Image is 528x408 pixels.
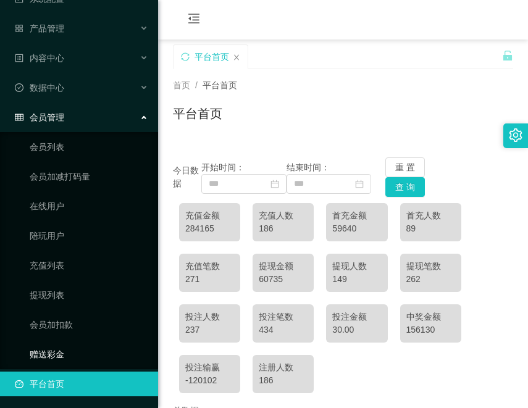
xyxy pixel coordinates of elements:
[406,260,455,273] div: 提现笔数
[15,113,23,122] i: 图标: table
[287,162,330,172] span: 结束时间：
[173,80,190,90] span: 首页
[385,157,425,177] button: 重 置
[332,260,381,273] div: 提现人数
[181,52,190,61] i: 图标: sync
[332,323,381,336] div: 30.00
[385,177,425,197] button: 查 询
[332,310,381,323] div: 投注金额
[185,310,234,323] div: 投注人数
[185,374,234,387] div: -120102
[15,53,64,63] span: 内容中心
[259,374,308,387] div: 186
[259,222,308,235] div: 186
[185,222,234,235] div: 284165
[30,342,148,367] a: 赠送彩金
[406,310,455,323] div: 中奖金额
[332,209,381,222] div: 首充金额
[30,223,148,248] a: 陪玩用户
[195,80,198,90] span: /
[259,209,308,222] div: 充值人数
[270,180,279,188] i: 图标: calendar
[259,323,308,336] div: 434
[173,1,215,40] i: 图标: menu-fold
[15,83,64,93] span: 数据中心
[185,260,234,273] div: 充值笔数
[502,50,513,61] i: 图标: unlock
[406,209,455,222] div: 首充人数
[355,180,364,188] i: 图标: calendar
[406,273,455,286] div: 262
[185,273,234,286] div: 271
[15,24,23,33] i: 图标: appstore-o
[185,361,234,374] div: 投注输赢
[15,83,23,92] i: 图标: check-circle-o
[203,80,237,90] span: 平台首页
[185,209,234,222] div: 充值金额
[201,162,245,172] span: 开始时间：
[406,222,455,235] div: 89
[173,164,201,190] div: 今日数据
[259,310,308,323] div: 投注笔数
[30,194,148,219] a: 在线用户
[15,372,148,396] a: 图标: dashboard平台首页
[406,323,455,336] div: 156130
[15,23,64,33] span: 产品管理
[509,128,522,142] i: 图标: setting
[30,164,148,189] a: 会员加减打码量
[332,273,381,286] div: 149
[332,222,381,235] div: 59640
[30,312,148,337] a: 会员加扣款
[15,112,64,122] span: 会员管理
[173,104,222,123] h1: 平台首页
[30,253,148,278] a: 充值列表
[30,283,148,307] a: 提现列表
[185,323,234,336] div: 237
[259,361,308,374] div: 注册人数
[15,54,23,62] i: 图标: profile
[233,54,240,61] i: 图标: close
[259,260,308,273] div: 提现金额
[259,273,308,286] div: 60735
[30,135,148,159] a: 会员列表
[195,45,229,69] div: 平台首页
